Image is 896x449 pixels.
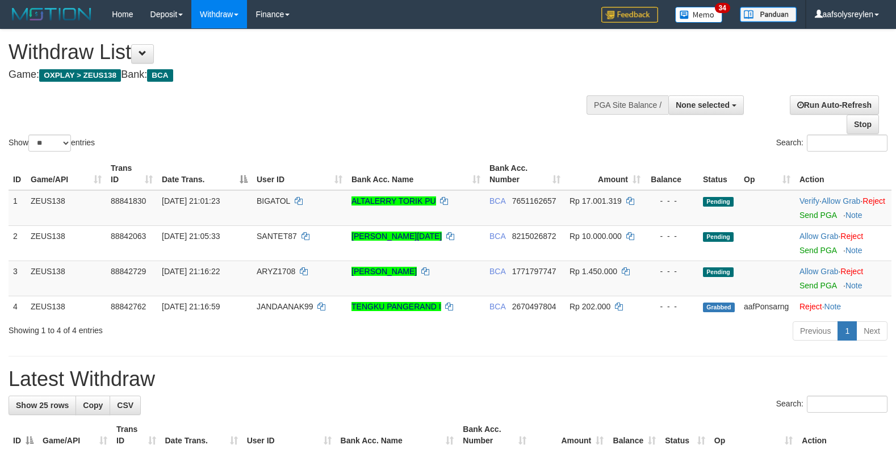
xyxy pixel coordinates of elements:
[698,158,739,190] th: Status
[489,267,505,276] span: BCA
[110,396,141,415] a: CSV
[162,267,220,276] span: [DATE] 21:16:22
[252,158,347,190] th: User ID: activate to sort column ascending
[739,158,795,190] th: Op: activate to sort column ascending
[512,267,556,276] span: Copy 1771797747 to clipboard
[570,267,617,276] span: Rp 1.450.000
[26,261,106,296] td: ZEUS138
[799,281,836,290] a: Send PGA
[257,267,295,276] span: ARYZ1708
[570,196,622,205] span: Rp 17.001.319
[106,158,157,190] th: Trans ID: activate to sort column ascending
[668,95,744,115] button: None selected
[795,225,891,261] td: ·
[570,302,610,311] span: Rp 202.000
[351,267,417,276] a: [PERSON_NAME]
[776,396,887,413] label: Search:
[9,6,95,23] img: MOTION_logo.png
[111,232,146,241] span: 88842063
[799,211,836,220] a: Send PGA
[117,401,133,410] span: CSV
[570,232,622,241] span: Rp 10.000.000
[147,69,173,82] span: BCA
[739,296,795,317] td: aafPonsarng
[740,7,797,22] img: panduan.png
[715,3,730,13] span: 34
[856,321,887,341] a: Next
[795,158,891,190] th: Action
[822,196,860,205] a: Allow Grab
[26,296,106,317] td: ZEUS138
[799,302,822,311] a: Reject
[795,190,891,226] td: · ·
[703,267,734,277] span: Pending
[799,246,836,255] a: Send PGA
[799,232,838,241] a: Allow Grab
[650,230,694,242] div: - - -
[822,196,862,205] span: ·
[26,225,106,261] td: ZEUS138
[257,302,313,311] span: JANDAANAK99
[824,302,841,311] a: Note
[39,69,121,82] span: OXPLAY > ZEUS138
[9,225,26,261] td: 2
[840,267,863,276] a: Reject
[9,368,887,391] h1: Latest Withdraw
[795,296,891,317] td: ·
[807,135,887,152] input: Search:
[157,158,252,190] th: Date Trans.: activate to sort column descending
[9,135,95,152] label: Show entries
[601,7,658,23] img: Feedback.jpg
[351,196,436,205] a: ALTALERRY TORIK PU
[83,401,103,410] span: Copy
[845,281,862,290] a: Note
[703,197,734,207] span: Pending
[807,396,887,413] input: Search:
[9,158,26,190] th: ID
[650,266,694,277] div: - - -
[489,232,505,241] span: BCA
[675,7,723,23] img: Button%20Memo.svg
[676,100,730,110] span: None selected
[512,232,556,241] span: Copy 8215026872 to clipboard
[257,196,290,205] span: BIGATOL
[162,302,220,311] span: [DATE] 21:16:59
[9,41,586,64] h1: Withdraw List
[9,396,76,415] a: Show 25 rows
[347,158,485,190] th: Bank Acc. Name: activate to sort column ascending
[795,261,891,296] td: ·
[799,196,819,205] a: Verify
[111,196,146,205] span: 88841830
[351,232,442,241] a: [PERSON_NAME][DATE]
[162,196,220,205] span: [DATE] 21:01:23
[26,190,106,226] td: ZEUS138
[838,321,857,341] a: 1
[512,196,556,205] span: Copy 7651162657 to clipboard
[351,302,441,311] a: TENGKU PANGERAND I
[790,95,879,115] a: Run Auto-Refresh
[703,232,734,242] span: Pending
[799,232,840,241] span: ·
[489,302,505,311] span: BCA
[512,302,556,311] span: Copy 2670497804 to clipboard
[799,267,840,276] span: ·
[257,232,297,241] span: SANTET87
[587,95,668,115] div: PGA Site Balance /
[9,190,26,226] td: 1
[799,267,838,276] a: Allow Grab
[111,267,146,276] span: 88842729
[111,302,146,311] span: 88842762
[645,158,698,190] th: Balance
[845,211,862,220] a: Note
[565,158,645,190] th: Amount: activate to sort column ascending
[162,232,220,241] span: [DATE] 21:05:33
[650,301,694,312] div: - - -
[840,232,863,241] a: Reject
[28,135,71,152] select: Showentries
[862,196,885,205] a: Reject
[76,396,110,415] a: Copy
[489,196,505,205] span: BCA
[9,296,26,317] td: 4
[793,321,838,341] a: Previous
[650,195,694,207] div: - - -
